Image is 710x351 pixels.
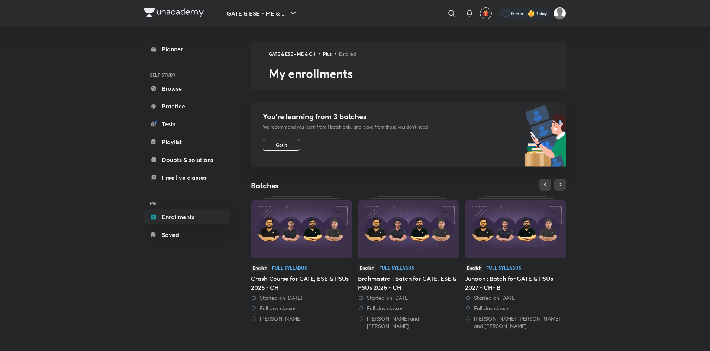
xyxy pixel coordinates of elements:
[144,68,230,81] h6: SELF STUDY
[251,196,352,322] a: ThumbnailEnglishFull SyllabusCrash Course for GATE, ESE & PSUs 2026 - CH Started on [DATE] Full d...
[251,315,352,322] div: Devendra Poonia
[358,305,459,312] div: Full day classes
[269,51,316,57] a: GATE & ESE - ME & CH
[144,8,204,19] a: Company Logo
[269,66,566,81] h2: My enrollments
[144,197,230,209] h6: ME
[465,264,483,272] span: English
[465,294,566,302] div: Started on 27 Jun 2025
[480,7,492,19] button: avatar
[263,139,300,151] button: Got it
[465,274,566,292] div: Junoon : Batch for GATE & PSUs 2027 - CH- B
[465,305,566,312] div: Full day classes
[527,10,535,17] img: streak
[358,200,459,258] img: Thumbnail
[222,6,302,21] button: GATE & ESE - ME & ...
[554,7,566,20] img: Prakhar Mishra
[251,181,409,191] h4: Batches
[263,124,428,130] p: We recommend you learn from 1 batch only, and leave from those you don’t need
[465,315,566,330] div: Devendra Poonia, Manish Rajput and Aman Raj
[465,200,566,258] img: Thumbnail
[272,266,307,270] div: Full Syllabus
[358,264,376,272] span: English
[379,266,414,270] div: Full Syllabus
[358,315,459,330] div: Devendra Poonia and Ankur Bansal
[144,42,230,56] a: Planner
[323,51,332,57] a: Plus
[251,305,352,312] div: Full day classes
[263,112,428,121] h4: You’re learning from 3 batches
[251,294,352,302] div: Started on 12 Sep 2025
[144,209,230,224] a: Enrollments
[144,81,230,96] a: Browse
[486,266,521,270] div: Full Syllabus
[144,170,230,185] a: Free live classes
[358,274,459,292] div: Brahmastra : Batch for GATE, ESE & PSUs 2026 - CH
[144,99,230,114] a: Practice
[251,264,269,272] span: English
[251,274,352,292] div: Crash Course for GATE, ESE & PSUs 2026 - CH
[144,227,230,242] a: Saved
[144,152,230,167] a: Doubts & solutions
[144,134,230,149] a: Playlist
[251,200,352,258] img: Thumbnail
[465,196,566,330] a: ThumbnailEnglishFull SyllabusJunoon : Batch for GATE & PSUs 2027 - CH- B Started on [DATE] Full d...
[144,8,204,17] img: Company Logo
[483,10,489,17] img: avatar
[144,117,230,131] a: Tests
[358,294,459,302] div: Started on 31 Jul 2025
[276,142,287,148] span: Got it
[358,196,459,330] a: ThumbnailEnglishFull SyllabusBrahmastra : Batch for GATE, ESE & PSUs 2026 - CH Started on [DATE] ...
[524,103,566,167] img: batch
[339,51,356,57] a: Enrolled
